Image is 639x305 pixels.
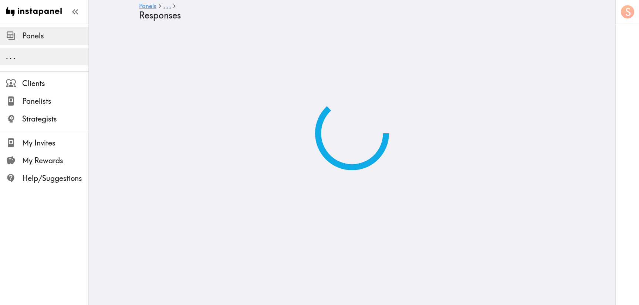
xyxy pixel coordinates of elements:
button: S [620,4,635,19]
a: Panels [139,3,156,10]
span: Panels [22,31,88,41]
span: My Invites [22,138,88,148]
h4: Responses [139,10,559,21]
span: . [13,52,16,61]
span: . [166,2,168,10]
span: S [625,6,631,18]
a: ... [163,3,171,10]
span: . [169,2,171,10]
span: My Rewards [22,155,88,166]
span: Clients [22,78,88,89]
span: Strategists [22,114,88,124]
span: . [10,52,12,61]
span: Help/Suggestions [22,173,88,184]
span: . [163,2,165,10]
span: Panelists [22,96,88,106]
span: . [6,52,8,61]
